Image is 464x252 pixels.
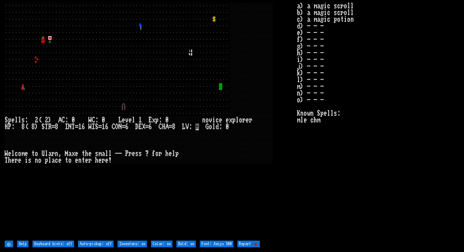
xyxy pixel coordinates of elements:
[132,117,135,123] div: l
[108,150,112,157] div: l
[68,157,72,164] div: o
[92,117,95,123] div: C
[35,117,38,123] div: 2
[45,157,48,164] div: p
[122,123,125,130] div: =
[152,150,155,157] div: f
[52,123,55,130] div: =
[45,123,48,130] div: T
[65,117,68,123] div: :
[31,150,35,157] div: t
[118,241,147,247] input: Inventory: on
[65,157,68,164] div: t
[212,123,216,130] div: l
[155,150,159,157] div: o
[237,241,260,247] input: Report 🐞
[182,123,185,130] div: L
[78,157,82,164] div: n
[88,150,92,157] div: e
[119,123,122,130] div: N
[102,157,105,164] div: r
[8,150,11,157] div: e
[42,123,45,130] div: S
[169,150,172,157] div: e
[8,157,11,164] div: h
[95,157,98,164] div: h
[176,241,196,247] input: Bold: on
[105,157,108,164] div: e
[119,117,122,123] div: L
[226,117,229,123] div: e
[35,123,38,130] div: )
[38,157,42,164] div: o
[55,150,58,157] div: n
[98,157,102,164] div: e
[202,117,206,123] div: n
[122,117,125,123] div: e
[206,117,209,123] div: o
[216,123,219,130] div: d
[25,117,28,123] div: :
[42,150,45,157] div: U
[219,123,222,130] div: :
[78,123,82,130] div: 1
[8,117,11,123] div: p
[45,150,48,157] div: l
[196,123,199,130] mark: H
[62,117,65,123] div: C
[206,123,209,130] div: G
[15,117,18,123] div: l
[151,241,172,247] input: Color: on
[55,123,58,130] div: 8
[72,123,75,130] div: T
[236,117,239,123] div: l
[139,117,142,123] div: 1
[165,150,169,157] div: h
[52,157,55,164] div: a
[25,123,28,130] div: (
[58,117,62,123] div: A
[11,123,15,130] div: :
[21,117,25,123] div: s
[82,150,85,157] div: t
[48,150,52,157] div: a
[52,150,55,157] div: r
[155,117,159,123] div: p
[209,123,212,130] div: o
[132,150,135,157] div: e
[165,117,169,123] div: 0
[209,117,212,123] div: v
[159,123,162,130] div: C
[95,117,98,123] div: :
[129,150,132,157] div: r
[82,157,85,164] div: t
[75,157,78,164] div: e
[28,157,31,164] div: s
[8,123,11,130] div: P
[212,117,216,123] div: i
[68,123,72,130] div: N
[15,157,18,164] div: r
[15,150,18,157] div: c
[175,150,179,157] div: p
[32,241,74,247] input: Keyboard hints: off
[200,241,233,247] input: Font: Amiga 500
[129,117,132,123] div: e
[17,241,28,247] input: Help
[135,150,139,157] div: s
[149,117,152,123] div: E
[5,123,8,130] div: H
[102,150,105,157] div: a
[5,150,8,157] div: W
[18,150,21,157] div: o
[145,123,149,130] div: =
[172,150,175,157] div: l
[45,117,48,123] div: 2
[169,123,172,130] div: =
[11,150,15,157] div: l
[172,123,175,130] div: 8
[112,123,115,130] div: C
[88,157,92,164] div: r
[226,123,229,130] div: 0
[48,157,52,164] div: l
